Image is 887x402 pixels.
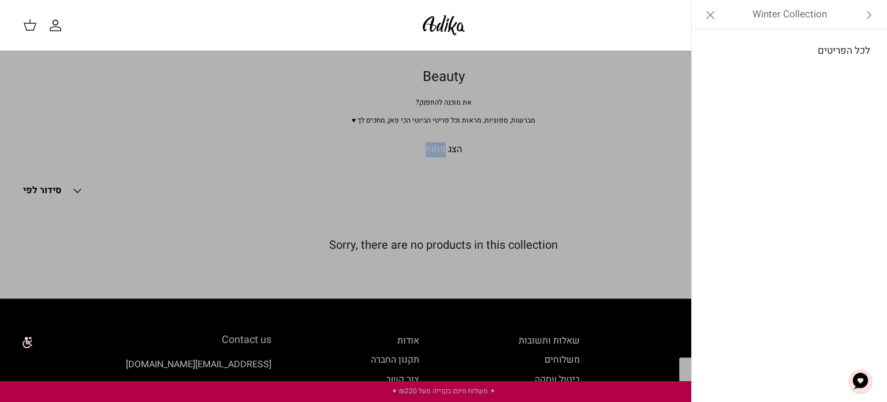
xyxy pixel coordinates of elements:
[843,364,878,399] button: צ'אט
[9,326,40,358] img: accessibility_icon02.svg
[698,36,882,65] a: לכל הפריטים
[49,19,67,32] a: החשבון שלי
[419,12,468,39] img: Adika IL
